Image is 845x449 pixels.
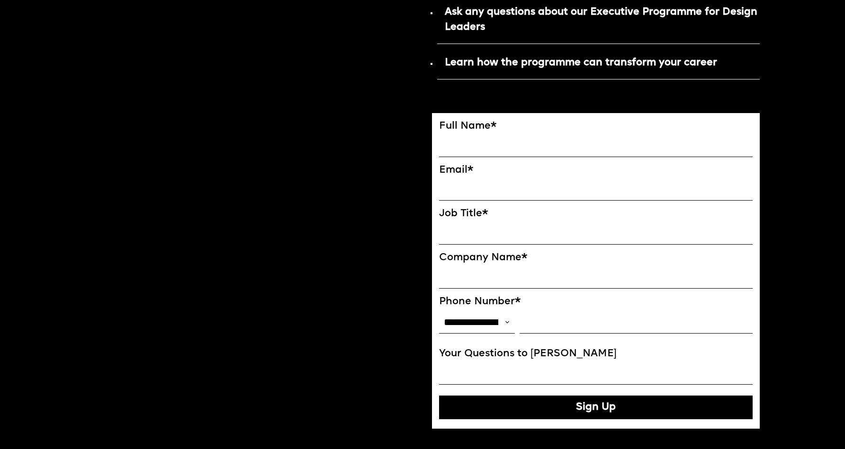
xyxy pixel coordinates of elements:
label: Email [439,164,753,176]
strong: Learn how the programme can transform your career [445,58,717,68]
label: Full Name [439,120,753,132]
label: Your Questions to [PERSON_NAME] [439,348,753,360]
label: Company Name [439,252,753,264]
strong: Ask any questions about our Executive Programme for Design Leaders [445,7,757,32]
label: Phone Number [439,296,753,308]
label: Job Title [439,208,753,220]
button: Sign Up [439,396,753,419]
